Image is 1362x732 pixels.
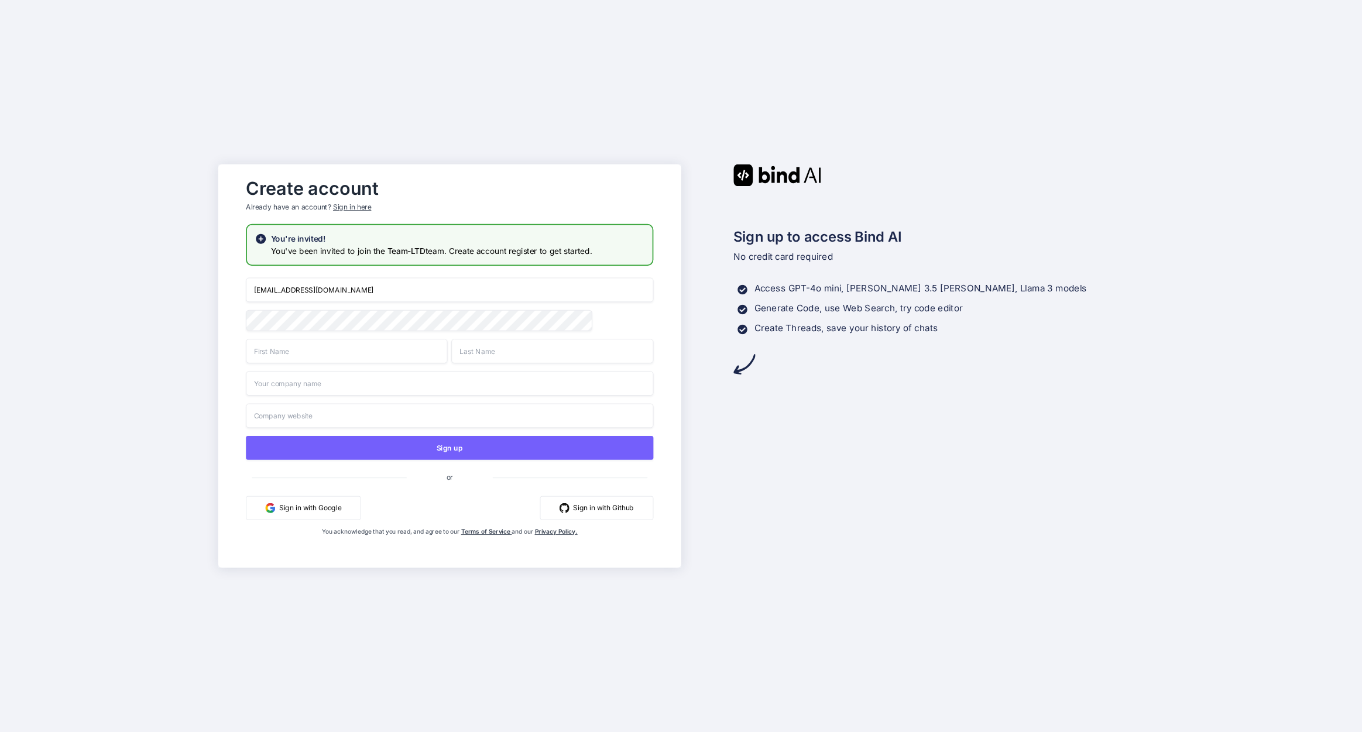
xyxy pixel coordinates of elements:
[733,226,1144,247] h2: Sign up to access Bind AI
[754,282,1086,296] p: Access GPT-4o mini, [PERSON_NAME] 3.5 [PERSON_NAME], Llama 3 models
[733,164,821,186] img: Bind AI logo
[246,371,653,396] input: Your company name
[270,245,592,257] h3: You've been invited to join the team. Create account register to get started.
[270,233,592,245] h2: You're invited!
[246,202,653,212] p: Already have an account?
[314,528,585,559] div: You acknowledge that you read, and agree to our and our
[246,339,448,363] input: First Name
[754,322,938,336] p: Create Threads, save your history of chats
[461,528,512,535] a: Terms of Service
[265,503,275,513] img: google
[540,496,653,520] button: Sign in with Github
[733,250,1144,264] p: No credit card required
[406,465,492,489] span: or
[246,404,653,428] input: Company website
[754,302,962,316] p: Generate Code, use Web Search, try code editor
[451,339,653,363] input: Last Name
[246,180,653,196] h2: Create account
[733,353,755,375] img: arrow
[246,436,653,460] button: Sign up
[534,528,577,535] a: Privacy Policy.
[333,202,371,212] div: Sign in here
[246,278,653,303] input: Email
[246,496,361,520] button: Sign in with Google
[387,246,425,256] span: Team-LTD
[559,503,569,513] img: github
